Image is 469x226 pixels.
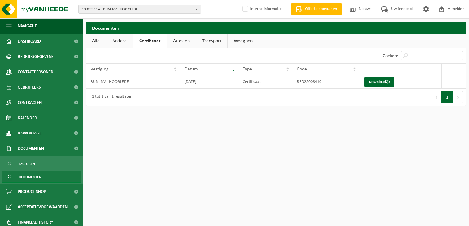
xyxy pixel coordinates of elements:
div: 1 tot 1 van 1 resultaten [89,92,132,103]
span: Vestiging [91,67,109,72]
span: Dashboard [18,34,41,49]
button: 10-833114 - BUNI NV - HOOGLEDE [78,5,201,14]
span: Type [243,67,252,72]
span: Documenten [19,171,41,183]
td: RED25008410 [292,75,359,89]
span: Datum [184,67,198,72]
a: Certificaat [133,34,167,48]
h2: Documenten [86,22,466,34]
span: Bedrijfsgegevens [18,49,54,64]
a: Documenten [2,171,81,183]
label: Interne informatie [241,5,282,14]
td: Certificaat [238,75,292,89]
span: Navigatie [18,18,37,34]
a: Offerte aanvragen [291,3,342,15]
a: Download [364,77,394,87]
span: Offerte aanvragen [304,6,339,12]
span: Product Shop [18,184,46,199]
button: 1 [441,91,453,103]
span: 10-833114 - BUNI NV - HOOGLEDE [82,5,193,14]
label: Zoeken: [383,54,398,58]
a: Andere [106,34,133,48]
span: Acceptatievoorwaarden [18,199,68,215]
a: Transport [196,34,227,48]
td: [DATE] [180,75,238,89]
span: Facturen [19,158,35,170]
a: Attesten [167,34,196,48]
span: Contactpersonen [18,64,53,80]
button: Previous [432,91,441,103]
span: Gebruikers [18,80,41,95]
span: Rapportage [18,126,41,141]
span: Code [297,67,307,72]
span: Contracten [18,95,42,110]
button: Next [453,91,463,103]
a: Facturen [2,158,81,169]
a: Weegbon [228,34,259,48]
span: Documenten [18,141,44,156]
span: Kalender [18,110,37,126]
a: Alle [86,34,106,48]
td: BUNI NV - HOOGLEDE [86,75,180,89]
